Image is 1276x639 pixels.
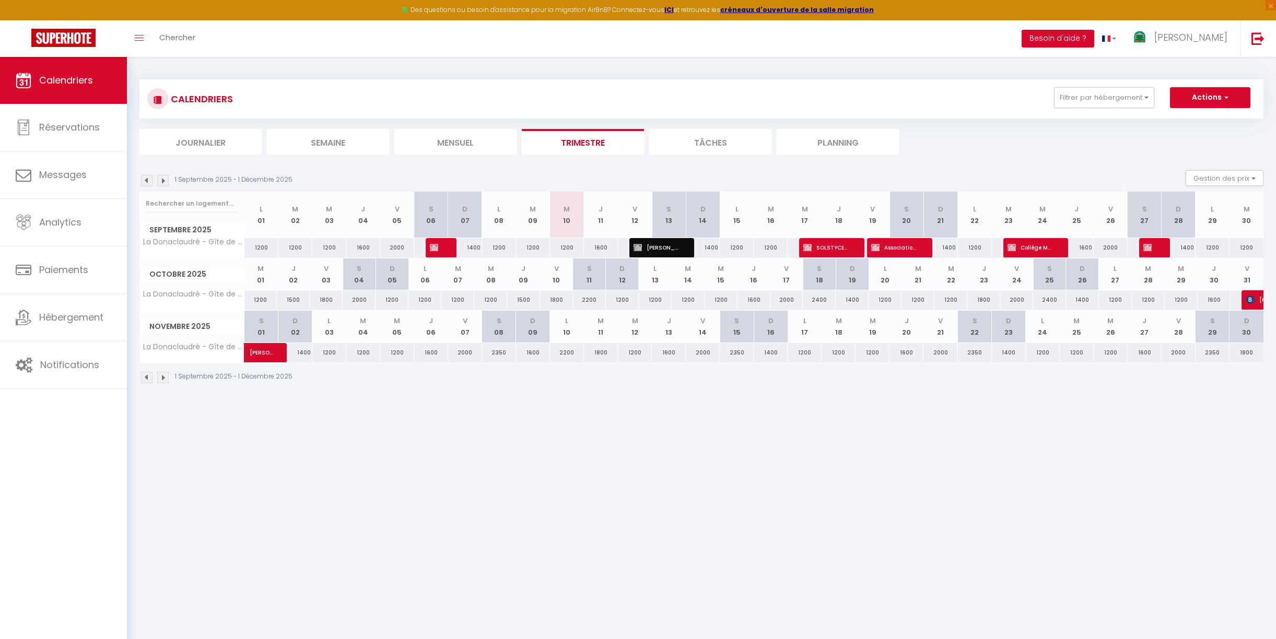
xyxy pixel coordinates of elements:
[1014,264,1019,274] abbr: V
[1142,204,1147,214] abbr: S
[573,258,606,290] th: 11
[244,311,278,342] th: 01
[902,290,934,310] div: 1200
[686,238,720,257] div: 1400
[1251,32,1265,45] img: logout
[1005,204,1012,214] abbr: M
[488,264,494,274] abbr: M
[1178,264,1184,274] abbr: M
[584,192,618,238] th: 11
[1143,238,1155,257] span: [PERSON_NAME]
[361,204,365,214] abbr: J
[565,316,568,326] abbr: L
[700,204,706,214] abbr: D
[151,20,203,57] a: Chercher
[1230,192,1263,238] th: 30
[1162,238,1196,257] div: 1400
[938,204,943,214] abbr: D
[1165,258,1198,290] th: 29
[718,264,724,274] abbr: M
[474,290,507,310] div: 1200
[507,258,540,290] th: 09
[1094,311,1128,342] th: 26
[1047,264,1052,274] abbr: S
[1107,316,1114,326] abbr: M
[521,264,525,274] abbr: J
[584,343,618,362] div: 1800
[923,238,957,257] div: 1400
[140,267,244,282] span: Octobre 2025
[754,311,788,342] th: 16
[1170,87,1250,108] button: Actions
[414,192,448,238] th: 06
[448,192,482,238] th: 07
[390,264,395,274] abbr: D
[967,290,1000,310] div: 1800
[788,343,822,362] div: 1200
[244,258,277,290] th: 01
[1154,31,1227,44] span: [PERSON_NAME]
[1041,316,1044,326] abbr: L
[441,258,474,290] th: 07
[324,264,329,274] abbr: V
[803,290,836,310] div: 2400
[836,258,869,290] th: 19
[394,129,517,155] li: Mensuel
[598,316,604,326] abbr: M
[292,316,298,326] abbr: D
[312,192,346,238] th: 03
[770,290,803,310] div: 2000
[869,290,902,310] div: 1200
[250,337,274,357] span: [PERSON_NAME]
[408,258,441,290] th: 06
[803,316,806,326] abbr: L
[639,258,672,290] th: 13
[784,264,789,274] abbr: V
[1231,258,1263,290] th: 31
[770,258,803,290] th: 17
[540,290,573,310] div: 1800
[448,311,482,342] th: 07
[934,290,967,310] div: 1200
[599,204,603,214] abbr: J
[8,4,40,35] button: Ouvrir le widget de chat LiveChat
[244,343,278,363] a: [PERSON_NAME]
[380,343,414,362] div: 1200
[836,290,869,310] div: 1400
[973,204,976,214] abbr: L
[1196,238,1230,257] div: 1200
[836,316,842,326] abbr: M
[869,258,902,290] th: 20
[1094,192,1128,238] th: 26
[1099,258,1132,290] th: 27
[618,343,652,362] div: 1200
[639,290,672,310] div: 1200
[1162,311,1196,342] th: 28
[705,290,737,310] div: 1200
[1196,311,1230,342] th: 29
[1033,290,1066,310] div: 2400
[1132,30,1148,45] img: ...
[923,343,957,362] div: 2000
[1094,238,1128,257] div: 2000
[291,264,296,274] abbr: J
[140,222,244,238] span: Septembre 2025
[39,216,81,229] span: Analytics
[277,290,310,310] div: 1500
[948,264,954,274] abbr: M
[1230,311,1263,342] th: 30
[754,238,788,257] div: 1200
[817,264,822,274] abbr: S
[664,5,674,14] strong: ICI
[618,192,652,238] th: 12
[871,238,917,257] span: Association DauFA Mme Fardeau Angèle
[822,343,856,362] div: 1200
[168,87,233,111] h3: CALENDRIERS
[429,204,434,214] abbr: S
[1244,316,1249,326] abbr: D
[822,192,856,238] th: 18
[992,311,1026,342] th: 23
[424,264,427,274] abbr: L
[1033,258,1066,290] th: 25
[1060,192,1094,238] th: 25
